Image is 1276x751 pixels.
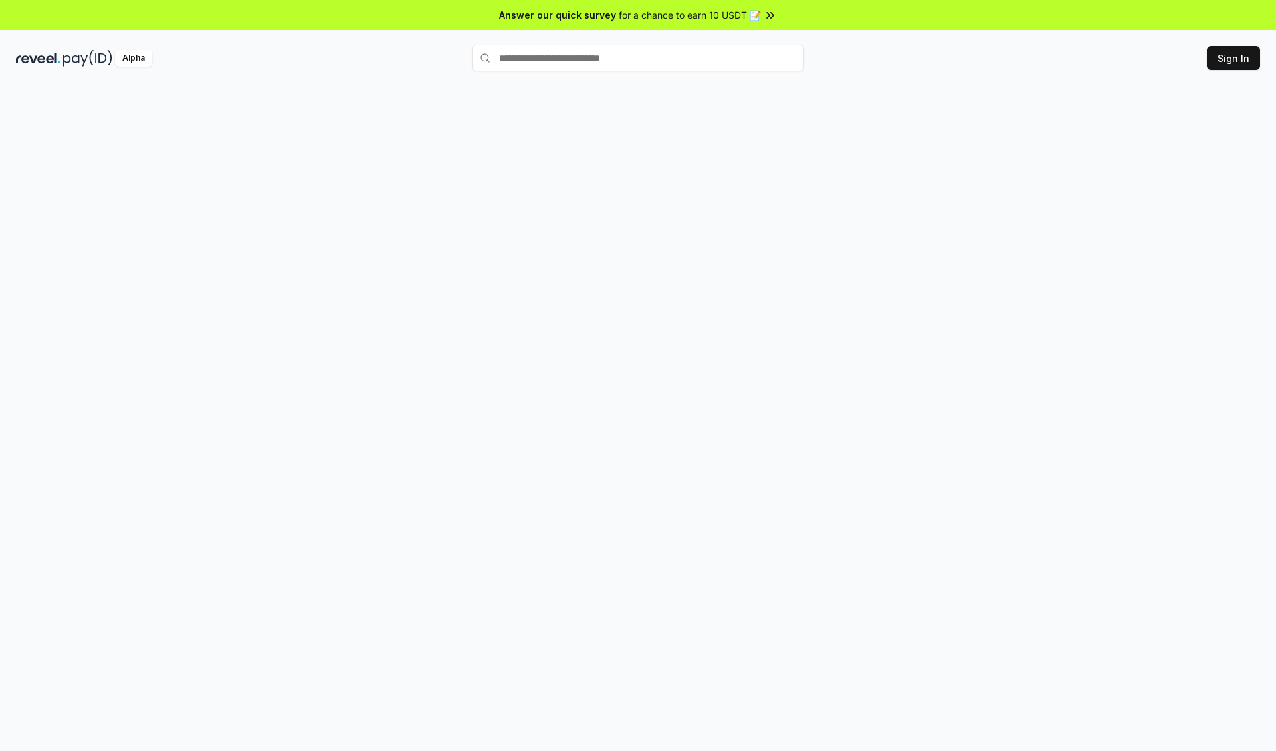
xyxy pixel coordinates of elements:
div: Alpha [115,50,152,67]
img: pay_id [63,50,112,67]
img: reveel_dark [16,50,60,67]
button: Sign In [1207,46,1260,70]
span: for a chance to earn 10 USDT 📝 [619,8,761,22]
span: Answer our quick survey [499,8,616,22]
